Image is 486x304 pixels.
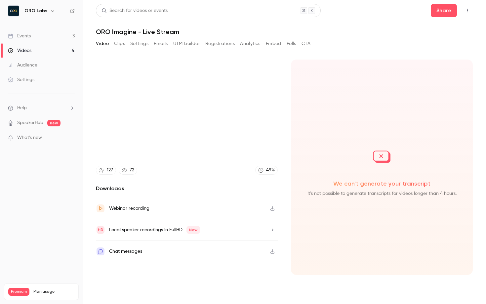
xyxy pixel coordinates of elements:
[266,38,281,49] button: Embed
[96,166,116,175] a: 127
[96,38,109,49] button: Video
[130,38,148,49] button: Settings
[107,167,113,174] div: 127
[109,247,142,255] div: Chat messages
[17,105,27,111] span: Help
[109,204,149,212] div: Webinar recording
[96,185,278,193] h2: Downloads
[296,190,467,197] span: It's not possible to generate transcripts for videos longer than 4 hours.
[109,226,200,234] div: Local speaker recordings in FullHD
[302,38,310,49] button: CTA
[296,180,467,188] span: We can't generate your transcript
[8,76,34,83] div: Settings
[114,38,125,49] button: Clips
[8,47,31,54] div: Videos
[431,4,457,17] button: Share
[96,28,473,36] h1: ORO Imagine - Live Stream
[33,289,74,294] span: Plan usage
[24,8,47,14] h6: ORO Labs
[17,119,43,126] a: SpeakerHub
[130,167,134,174] div: 72
[287,38,296,49] button: Polls
[462,5,473,16] button: Top Bar Actions
[17,134,42,141] span: What's new
[8,33,31,39] div: Events
[8,6,19,16] img: ORO Labs
[186,226,200,234] span: New
[255,166,278,175] a: 49%
[8,105,75,111] li: help-dropdown-opener
[8,288,29,296] span: Premium
[67,135,75,141] iframe: Noticeable Trigger
[47,120,61,126] span: new
[173,38,200,49] button: UTM builder
[266,167,275,174] div: 49 %
[240,38,261,49] button: Analytics
[8,62,37,68] div: Audience
[154,38,168,49] button: Emails
[205,38,235,49] button: Registrations
[119,166,137,175] a: 72
[101,7,168,14] div: Search for videos or events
